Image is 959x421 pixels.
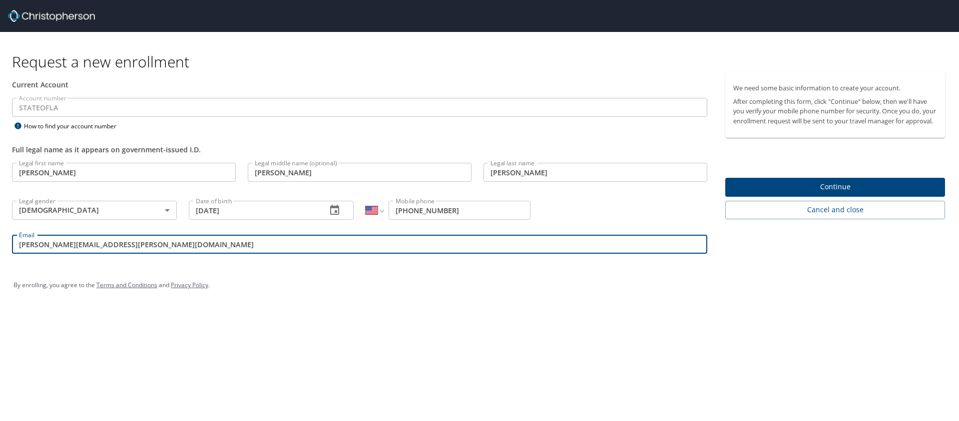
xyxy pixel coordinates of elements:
[12,201,177,220] div: [DEMOGRAPHIC_DATA]
[189,201,319,220] input: MM/DD/YYYY
[733,181,937,193] span: Continue
[8,10,95,22] img: cbt logo
[389,201,530,220] input: Enter phone number
[733,204,937,216] span: Cancel and close
[733,83,937,93] p: We need some basic information to create your account.
[12,144,707,155] div: Full legal name as it appears on government-issued I.D.
[733,97,937,126] p: After completing this form, click "Continue" below, then we'll have you verify your mobile phone ...
[12,52,953,71] h1: Request a new enrollment
[12,120,137,132] div: How to find your account number
[171,281,208,289] a: Privacy Policy
[13,273,946,298] div: By enrolling, you agree to the and .
[725,201,945,219] button: Cancel and close
[725,178,945,197] button: Continue
[12,79,707,90] div: Current Account
[96,281,157,289] a: Terms and Conditions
